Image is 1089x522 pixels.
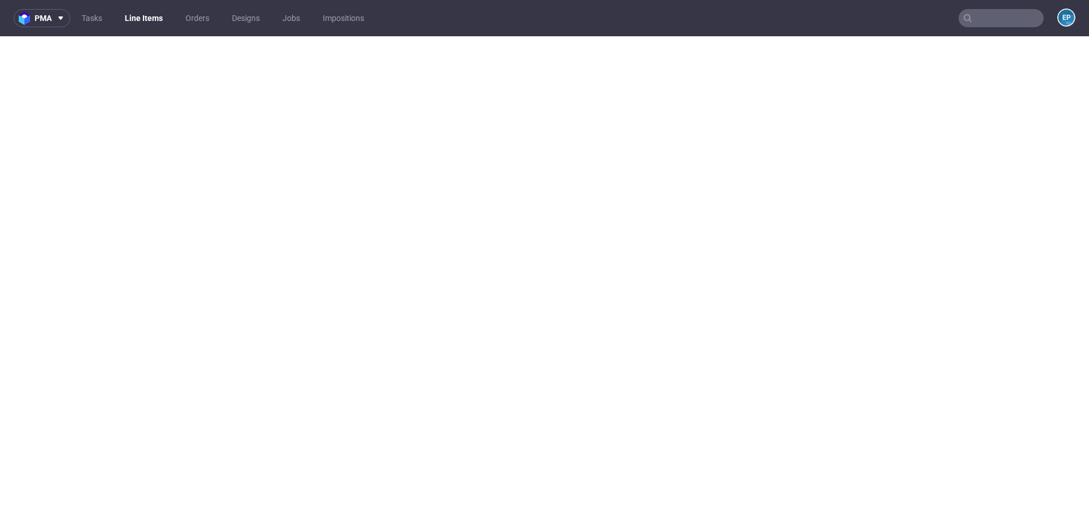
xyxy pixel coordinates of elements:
img: logo [19,12,35,25]
a: Designs [225,9,267,27]
a: Line Items [118,9,170,27]
a: Orders [179,9,216,27]
figcaption: EP [1058,10,1074,26]
a: Tasks [75,9,109,27]
span: pma [35,14,52,22]
button: pma [14,9,70,27]
a: Jobs [276,9,307,27]
a: Impositions [316,9,371,27]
